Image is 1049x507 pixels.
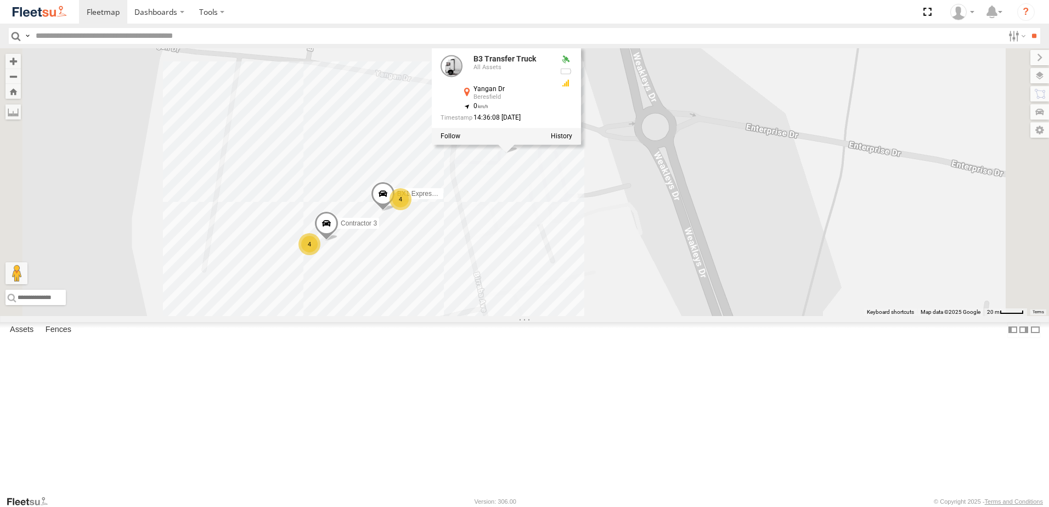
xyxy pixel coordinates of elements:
[559,79,572,88] div: GSM Signal = 3
[559,55,572,64] div: Valid GPS Fix
[5,54,21,69] button: Zoom in
[984,308,1027,316] button: Map Scale: 20 m per 40 pixels
[473,86,550,93] div: Yangan Dr
[1017,3,1035,21] i: ?
[1030,322,1041,338] label: Hide Summary Table
[987,309,1000,315] span: 20 m
[390,188,411,210] div: 4
[11,4,68,19] img: fleetsu-logo-horizontal.svg
[5,262,27,284] button: Drag Pegman onto the map to open Street View
[473,55,550,64] div: B3 Transfer Truck
[5,84,21,99] button: Zoom Home
[1030,122,1049,138] label: Map Settings
[946,4,978,20] div: Matt Curtis
[441,133,460,140] label: Realtime tracking of Asset
[4,322,39,337] label: Assets
[551,133,572,140] label: View Asset History
[298,233,320,255] div: 4
[985,498,1043,505] a: Terms and Conditions
[341,219,377,227] span: Contractor 3
[1033,310,1044,314] a: Terms (opens in new tab)
[1018,322,1029,338] label: Dock Summary Table to the Right
[473,94,550,101] div: Beresfield
[559,67,572,76] div: No battery health information received from this device.
[1007,322,1018,338] label: Dock Summary Table to the Left
[5,69,21,84] button: Zoom out
[867,308,914,316] button: Keyboard shortcuts
[473,65,550,71] div: All Assets
[441,115,550,122] div: Date/time of location update
[40,322,77,337] label: Fences
[1004,28,1028,44] label: Search Filter Options
[934,498,1043,505] div: © Copyright 2025 -
[473,103,488,110] span: 0
[921,309,980,315] span: Map data ©2025 Google
[5,104,21,120] label: Measure
[6,496,57,507] a: Visit our Website
[397,190,447,198] span: BX1 Express Ute
[475,498,516,505] div: Version: 306.00
[23,28,32,44] label: Search Query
